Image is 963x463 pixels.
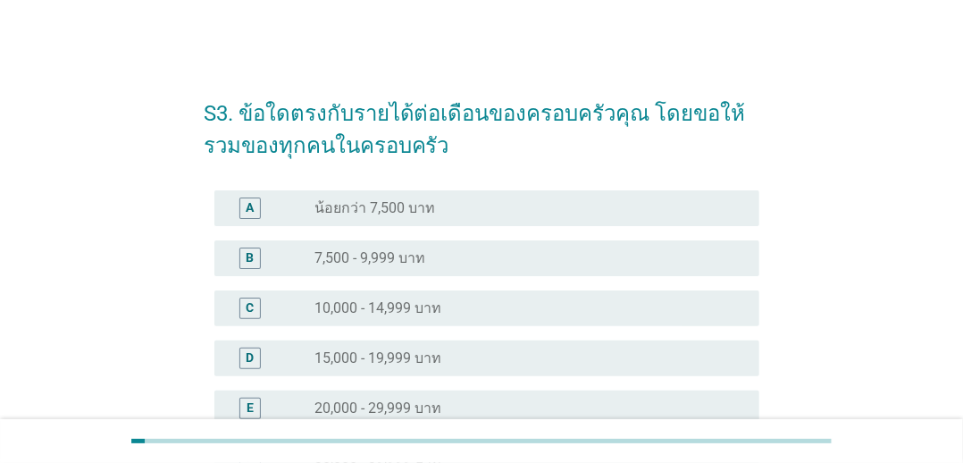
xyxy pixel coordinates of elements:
label: 7,500 - 9,999 บาท [314,249,425,267]
label: น้อยกว่า 7,500 บาท [314,199,435,217]
div: D [246,349,254,367]
div: E [247,399,254,417]
h2: S3. ข้อใดตรงกับรายได้ต่อเดือนของครอบครัวคุณ โดยขอให้รวมของทุกคนในครอบครัว [204,80,760,162]
label: 20,000 - 29,999 บาท [314,400,441,417]
label: 15,000 - 19,999 บาท [314,349,441,367]
div: B [246,248,254,267]
div: A [246,198,254,217]
label: 10,000 - 14,999 บาท [314,299,441,317]
div: C [246,299,254,317]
